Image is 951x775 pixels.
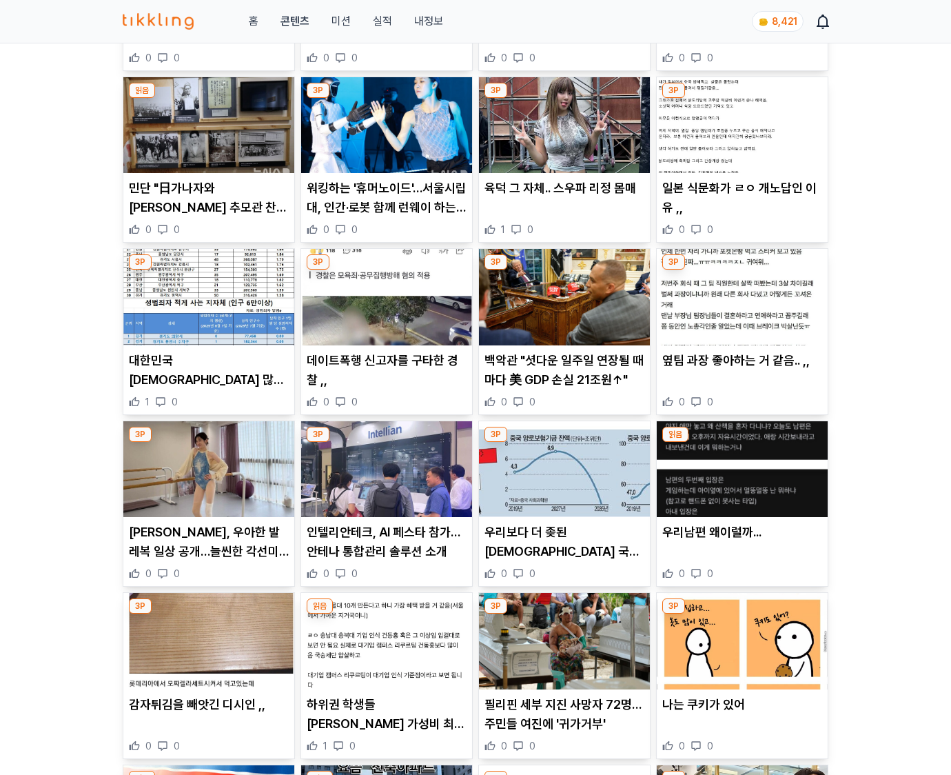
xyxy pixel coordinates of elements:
[351,395,358,409] span: 0
[679,739,685,753] span: 0
[300,77,473,243] div: 3P 워킹하는 '휴머노이드'…서울시립대, 인간·로봇 함께 런웨이 하는 패션쇼 열어 워킹하는 '휴머노이드'…서울시립대, 인간·로봇 함께 런웨이 하는 패션쇼 열어 0 0
[657,593,828,690] img: 나는 쿠키가 있어
[123,248,295,415] div: 3P 대한민국 성범죄자 많이 사는 동네 ,, 대한민국 [DEMOGRAPHIC_DATA] 많이 사는 동네 ,, 1 0
[373,13,392,30] a: 실적
[662,83,685,98] div: 3P
[679,51,685,65] span: 0
[280,13,309,30] a: 콘텐츠
[323,223,329,236] span: 0
[484,351,644,390] p: 백악관 "셧다운 일주일 연장될 때마다 美 GDP 손실 21조원↑"
[484,523,644,561] p: 우리보다 더 좆된 [DEMOGRAPHIC_DATA] 국민연금
[301,593,472,690] img: 하위권 학생들한테 가성비 최강인 대학교 투탑.jpg,,
[527,223,533,236] span: 0
[349,739,356,753] span: 0
[657,421,828,518] img: 우리남편 왜이럴까...
[301,77,472,174] img: 워킹하는 '휴머노이드'…서울시립대, 인간·로봇 함께 런웨이 하는 패션쇼 열어
[123,13,194,30] img: 티끌링
[656,77,828,243] div: 3P 일본 식문화가 ㄹㅇ 개노답인 이유 ,, 일본 식문화가 ㄹㅇ 개노답인 이유 ,, 0 0
[662,254,685,270] div: 3P
[145,223,152,236] span: 0
[123,77,294,174] img: 민단 "日가나자와 윤봉길 추모관 찬성못해…지역·동포 심각한 불안"
[707,51,713,65] span: 0
[484,254,507,270] div: 3P
[484,179,644,198] p: 육덕 그 자체.. 스우파 리정 몸매
[529,567,535,581] span: 0
[529,51,535,65] span: 0
[478,77,651,243] div: 3P 육덕 그 자체.. 스우파 리정 몸매 육덕 그 자체.. 스우파 리정 몸매 1 0
[307,695,467,734] p: 하위권 학생들[PERSON_NAME] 가성비 최강인 대학교 투탑.jpg,,
[752,11,801,32] a: coin 8,421
[478,421,651,587] div: 3P 우리보다 더 좆된 중국 국민연금 우리보다 더 좆된 [DEMOGRAPHIC_DATA] 국민연금 0 0
[662,427,688,442] div: 읽음
[145,567,152,581] span: 0
[772,16,797,27] span: 8,421
[129,523,289,561] p: [PERSON_NAME], 우아한 발레복 일상 공개…늘씬한 각선미 '시선 집중'
[414,13,443,30] a: 내정보
[123,77,295,243] div: 읽음 민단 "日가나자와 윤봉길 추모관 찬성못해…지역·동포 심각한 불안" 민단 "日가나자와 [PERSON_NAME] 추모관 찬성못해…지역·동포 심각한 불안" 0 0
[129,254,152,270] div: 3P
[301,249,472,345] img: 데이트폭행 신고자를 구타한 경찰 ,,
[174,739,180,753] span: 0
[129,83,155,98] div: 읽음
[657,77,828,174] img: 일본 식문화가 ㄹㅇ 개노답인 이유 ,,
[301,421,472,518] img: 인텔리안테크, AI 페스타 참가…안테나 통합관리 솔루션 소개
[129,427,152,442] div: 3P
[707,567,713,581] span: 0
[707,223,713,236] span: 0
[174,223,180,236] span: 0
[129,695,289,714] p: 감자튀김을 빼앗긴 디시인 ,,
[662,523,822,542] p: 우리남편 왜이럴까...
[351,51,358,65] span: 0
[129,351,289,390] p: 대한민국 [DEMOGRAPHIC_DATA] 많이 사는 동네 ,,
[656,248,828,415] div: 3P 옆팀 과장 좋아하는 거 같음.. ,, 옆팀 과장 좋아하는 거 같음.. ,, 0 0
[479,421,650,518] img: 우리보다 더 좆된 중국 국민연금
[249,13,258,30] a: 홈
[657,249,828,345] img: 옆팀 과장 좋아하는 거 같음.. ,,
[323,51,329,65] span: 0
[656,421,828,587] div: 읽음 우리남편 왜이럴까... 우리남편 왜이럴까... 0 0
[479,249,650,345] img: 백악관 "셧다운 일주일 연장될 때마다 美 GDP 손실 21조원↑"
[662,351,822,370] p: 옆팀 과장 좋아하는 거 같음.. ,,
[123,421,294,518] img: 박지현, 우아한 발레복 일상 공개…늘씬한 각선미 '시선 집중'
[479,77,650,174] img: 육덕 그 자체.. 스우파 리정 몸매
[501,51,507,65] span: 0
[501,223,505,236] span: 1
[129,179,289,217] p: 민단 "日가나자와 [PERSON_NAME] 추모관 찬성못해…지역·동포 심각한 불안"
[323,567,329,581] span: 0
[707,395,713,409] span: 0
[123,249,294,345] img: 대한민국 성범죄자 많이 사는 동네 ,,
[479,593,650,690] img: 필리핀 세부 지진 사망자 72명…주민들 여진에 '귀가거부'
[351,223,358,236] span: 0
[123,592,295,759] div: 3P 감자튀김을 빼앗긴 디시인 ,, 감자튀김을 빼앗긴 디시인 ,, 0 0
[501,395,507,409] span: 0
[145,51,152,65] span: 0
[300,592,473,759] div: 읽음 하위권 학생들한테 가성비 최강인 대학교 투탑.jpg,, 하위권 학생들[PERSON_NAME] 가성비 최강인 대학교 투탑.jpg,, 1 0
[501,739,507,753] span: 0
[123,593,294,690] img: 감자튀김을 빼앗긴 디시인 ,,
[679,395,685,409] span: 0
[307,179,467,217] p: 워킹하는 '휴머노이드'…서울시립대, 인간·로봇 함께 런웨이 하는 패션쇼 열어
[679,567,685,581] span: 0
[484,83,507,98] div: 3P
[758,17,769,28] img: coin
[484,598,507,614] div: 3P
[529,739,535,753] span: 0
[307,254,329,270] div: 3P
[307,598,333,614] div: 읽음
[478,592,651,759] div: 3P 필리핀 세부 지진 사망자 72명…주민들 여진에 '귀가거부' 필리핀 세부 지진 사망자 72명…주민들 여진에 '귀가거부' 0 0
[679,223,685,236] span: 0
[300,248,473,415] div: 3P 데이트폭행 신고자를 구타한 경찰 ,, 데이트폭행 신고자를 구타한 경찰 ,, 0 0
[484,427,507,442] div: 3P
[707,739,713,753] span: 0
[129,598,152,614] div: 3P
[174,567,180,581] span: 0
[656,592,828,759] div: 3P 나는 쿠키가 있어 나는 쿠키가 있어 0 0
[145,739,152,753] span: 0
[172,395,178,409] span: 0
[501,567,507,581] span: 0
[145,395,150,409] span: 1
[300,421,473,587] div: 3P 인텔리안테크, AI 페스타 참가…안테나 통합관리 솔루션 소개 인텔리안테크, AI 페스타 참가…안테나 통합관리 솔루션 소개 0 0
[307,523,467,561] p: 인텔리안테크, AI 페스타 참가…안테나 통합관리 솔루션 소개
[323,739,327,753] span: 1
[484,695,644,734] p: 필리핀 세부 지진 사망자 72명…주민들 여진에 '귀가거부'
